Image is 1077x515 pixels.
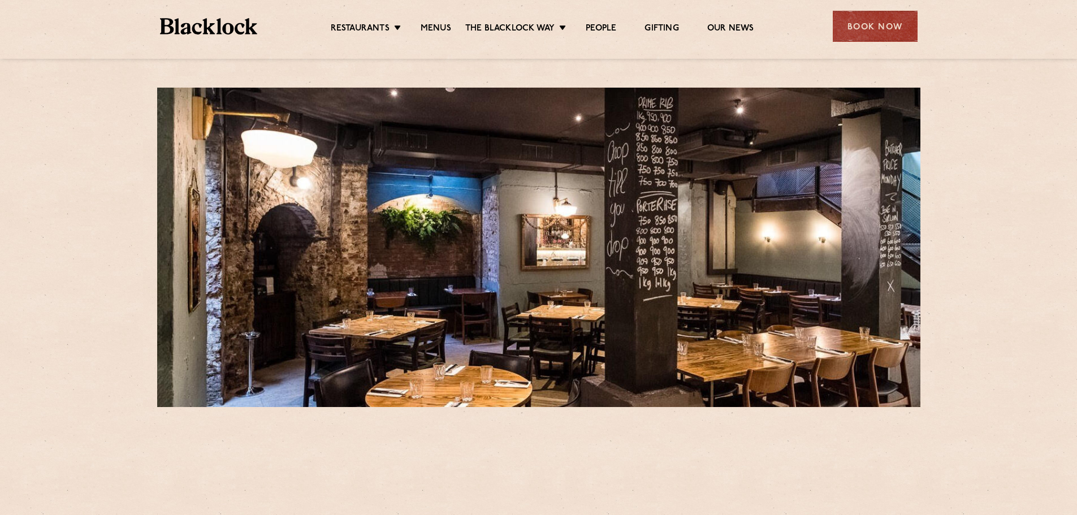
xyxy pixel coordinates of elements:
[833,11,918,42] div: Book Now
[707,23,754,36] a: Our News
[586,23,616,36] a: People
[160,18,258,34] img: BL_Textured_Logo-footer-cropped.svg
[421,23,451,36] a: Menus
[645,23,678,36] a: Gifting
[465,23,555,36] a: The Blacklock Way
[331,23,390,36] a: Restaurants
